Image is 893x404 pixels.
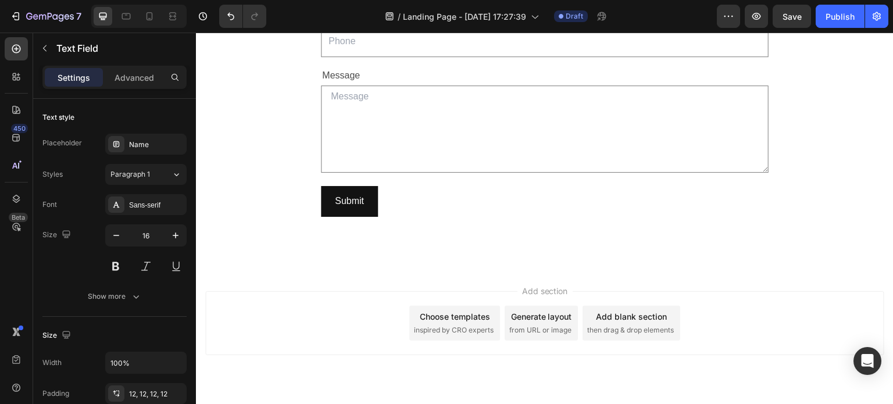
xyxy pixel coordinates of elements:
iframe: Design area [196,33,893,404]
div: Open Intercom Messenger [853,347,881,375]
div: Sans-serif [129,200,184,210]
div: Beta [9,213,28,222]
div: Styles [42,169,63,180]
div: 12, 12, 12, 12 [129,389,184,399]
div: Name [129,140,184,150]
div: Generate layout [315,278,376,290]
div: Width [42,357,62,368]
span: Save [783,12,802,22]
span: Draft [566,11,583,22]
div: Size [42,227,73,243]
div: Undo/Redo [219,5,266,28]
div: Publish [826,10,855,23]
button: Save [773,5,811,28]
button: Show more [42,286,187,307]
div: Message [125,34,573,53]
div: Text style [42,112,74,123]
span: Add section [322,252,377,264]
div: Padding [42,388,69,399]
div: Add blank section [400,278,471,290]
button: 7 [5,5,87,28]
p: Advanced [115,71,154,84]
span: from URL or image [313,292,376,303]
p: Settings [58,71,90,84]
span: Paragraph 1 [110,169,150,180]
div: Choose templates [224,278,294,290]
div: Show more [88,291,142,302]
button: Submit [125,153,182,184]
div: Placeholder [42,138,82,148]
p: 7 [76,9,81,23]
button: Publish [816,5,865,28]
span: then drag & drop elements [391,292,478,303]
button: Paragraph 1 [105,164,187,185]
span: / [398,10,401,23]
span: inspired by CRO experts [218,292,298,303]
div: Font [42,199,57,210]
div: Size [42,328,73,344]
div: Submit [139,160,168,177]
input: Auto [106,352,186,373]
p: Text Field [56,41,182,55]
div: 450 [11,124,28,133]
span: Landing Page - [DATE] 17:27:39 [403,10,526,23]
